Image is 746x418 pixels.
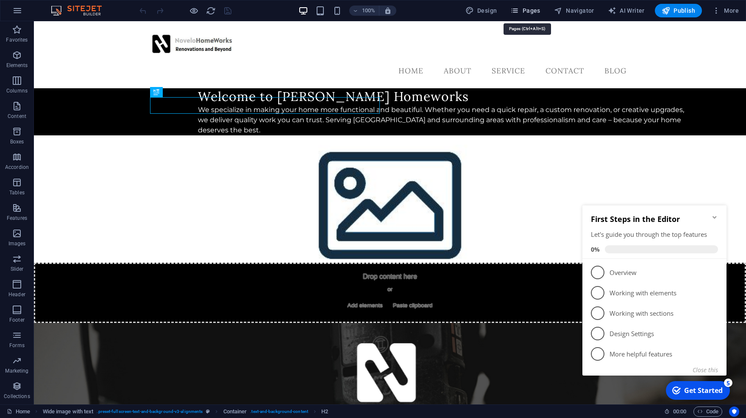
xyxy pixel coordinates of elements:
[462,4,501,17] button: Design
[697,407,718,417] span: Code
[31,71,132,80] p: Overview
[554,6,594,15] span: Navigator
[31,152,132,161] p: More helpful features
[7,215,27,222] p: Features
[709,4,742,17] button: More
[5,164,29,171] p: Accordion
[507,4,543,17] button: Pages
[465,6,497,15] span: Design
[3,65,148,85] li: Overview
[662,6,695,15] span: Publish
[31,91,132,100] p: Working with elements
[4,393,30,400] p: Collections
[8,291,25,298] p: Header
[114,168,139,177] button: Close this
[3,85,148,106] li: Working with elements
[12,48,26,56] span: 0%
[729,407,739,417] button: Usercentrics
[693,407,722,417] button: Code
[189,6,199,16] button: Click here to leave preview mode and continue editing
[49,6,112,16] img: Editor Logo
[9,317,25,323] p: Footer
[97,407,203,417] span: . preset-fullscreen-text-and-background-v3-alignments
[105,188,144,198] div: Get Started
[223,407,247,417] span: Click to select. Double-click to edit
[664,407,687,417] h6: Session time
[604,4,648,17] button: AI Writer
[712,6,739,15] span: More
[132,17,139,23] div: Minimize checklist
[673,407,686,417] span: 00 00
[8,240,26,247] p: Images
[9,342,25,349] p: Forms
[551,4,598,17] button: Navigator
[11,266,24,272] p: Slider
[10,138,24,145] p: Boxes
[6,36,28,43] p: Favorites
[145,181,153,190] div: 5
[6,87,28,94] p: Columns
[31,112,132,121] p: Working with sections
[43,407,94,417] span: Click to select. Double-click to edit
[9,189,25,196] p: Tables
[384,7,392,14] i: On resize automatically adjust zoom level to fit chosen device.
[6,62,28,69] p: Elements
[310,278,352,290] span: Add elements
[510,6,540,15] span: Pages
[3,126,148,146] li: Design Settings
[8,113,26,120] p: Content
[356,278,402,290] span: Paste clipboard
[206,409,210,414] i: This element is a customizable preset
[655,4,702,17] button: Publish
[87,184,151,202] div: Get Started 5 items remaining, 0% complete
[3,146,148,167] li: More helpful features
[462,4,501,17] div: Design (Ctrl+Alt+Y)
[206,6,216,16] i: Reload page
[12,33,139,42] div: Let's guide you through the top features
[349,6,379,16] button: 100%
[43,407,328,417] nav: breadcrumb
[321,407,328,417] span: Click to select. Double-click to edit
[3,106,148,126] li: Working with sections
[5,368,28,374] p: Marketing
[608,6,645,15] span: AI Writer
[679,408,680,415] span: :
[206,6,216,16] button: reload
[250,407,308,417] span: . text-and-background-content
[12,17,139,27] h2: First Steps in the Editor
[7,407,30,417] a: Click to cancel selection. Double-click to open Pages
[31,132,132,141] p: Design Settings
[362,6,376,16] h6: 100%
